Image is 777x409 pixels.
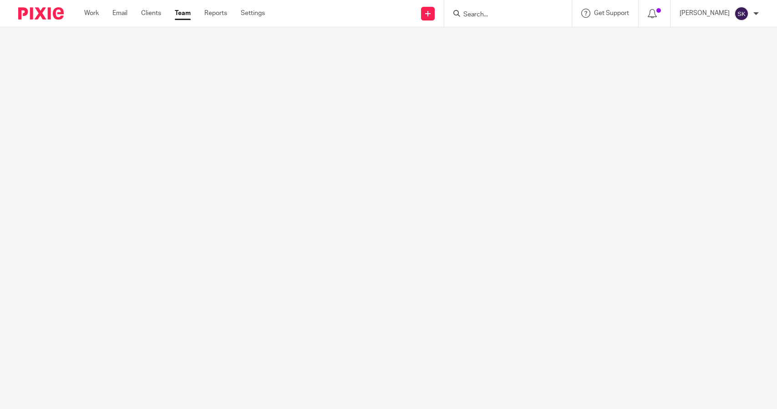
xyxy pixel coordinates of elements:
a: Settings [241,9,265,18]
a: Team [175,9,191,18]
input: Search [462,11,544,19]
img: Pixie [18,7,64,20]
a: Reports [204,9,227,18]
a: Clients [141,9,161,18]
img: svg%3E [734,6,749,21]
p: [PERSON_NAME] [680,9,730,18]
a: Email [112,9,127,18]
a: Work [84,9,99,18]
span: Get Support [594,10,629,16]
